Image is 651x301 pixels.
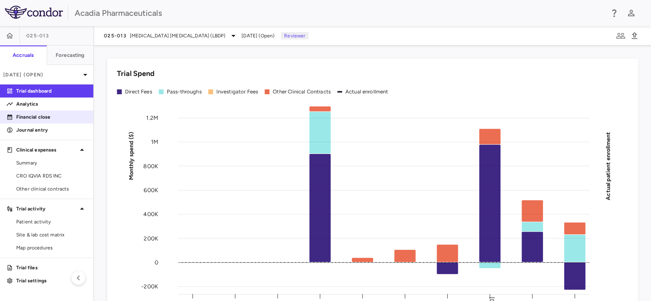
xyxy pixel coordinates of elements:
[16,231,87,238] span: Site & lab cost matrix
[16,100,87,108] p: Analytics
[16,277,87,284] p: Trial settings
[143,211,158,218] tspan: 400K
[16,113,87,121] p: Financial close
[5,6,63,19] img: logo-full-BYUhSk78.svg
[143,162,158,169] tspan: 800K
[144,235,158,242] tspan: 200K
[26,32,49,39] span: 025-013
[16,264,87,271] p: Trial files
[128,132,135,180] tspan: Monthly spend ($)
[146,114,158,121] tspan: 1.2M
[281,32,308,39] p: Reviewer
[155,259,158,266] tspan: 0
[130,32,225,39] span: [MEDICAL_DATA] [MEDICAL_DATA] (LBDP)
[75,7,604,19] div: Acadia Pharmaceuticals
[3,71,80,78] p: [DATE] (Open)
[117,68,155,79] h6: Trial Spend
[13,52,34,59] h6: Accruals
[605,132,612,200] tspan: Actual patient enrollment
[56,52,85,59] h6: Forecasting
[241,32,274,39] span: [DATE] (Open)
[216,88,259,95] div: Investigator Fees
[16,205,77,212] p: Trial activity
[125,88,152,95] div: Direct Fees
[141,283,158,290] tspan: -200K
[16,87,87,95] p: Trial dashboard
[273,88,331,95] div: Other Clinical Contracts
[16,172,87,180] span: CRO IQVIA RDS INC
[167,88,202,95] div: Pass-throughs
[16,146,77,154] p: Clinical expenses
[345,88,388,95] div: Actual enrollment
[16,126,87,134] p: Journal entry
[16,185,87,193] span: Other clinical contracts
[144,186,158,193] tspan: 600K
[16,218,87,225] span: Patient activity
[151,139,158,145] tspan: 1M
[16,244,87,251] span: Map procedures
[104,32,127,39] span: 025-013
[16,159,87,167] span: Summary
